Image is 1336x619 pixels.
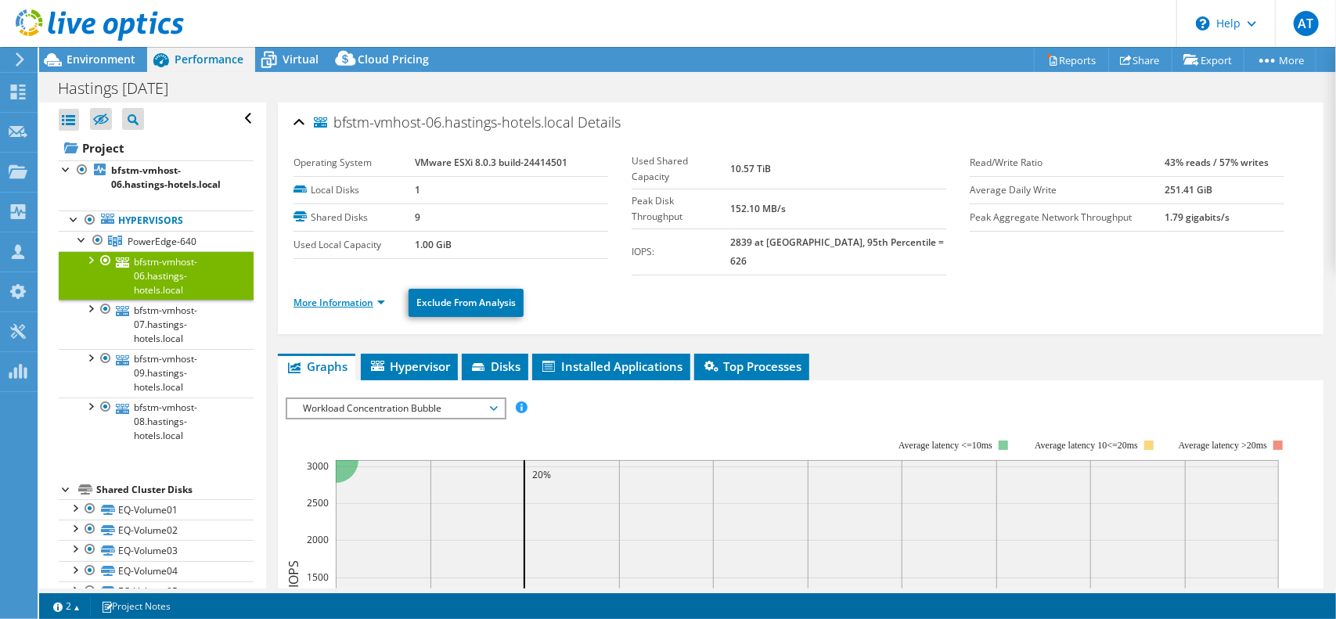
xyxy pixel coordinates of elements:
[415,156,567,169] b: VMware ESXi 8.0.3 build-24414501
[970,155,1165,171] label: Read/Write Ratio
[415,238,452,251] b: 1.00 GiB
[1165,211,1230,224] b: 1.79 gigabits/s
[293,237,415,253] label: Used Local Capacity
[1196,16,1210,31] svg: \n
[1034,48,1109,72] a: Reports
[1179,440,1267,451] text: Average latency >20ms
[532,468,551,481] text: 20%
[128,235,196,248] span: PowerEdge-640
[307,496,329,509] text: 2500
[59,499,254,520] a: EQ-Volume01
[293,210,415,225] label: Shared Disks
[358,52,429,67] span: Cloud Pricing
[307,533,329,546] text: 2000
[409,289,524,317] a: Exclude From Analysis
[1244,48,1316,72] a: More
[293,182,415,198] label: Local Disks
[970,210,1165,225] label: Peak Aggregate Network Throughput
[59,540,254,560] a: EQ-Volume03
[59,520,254,540] a: EQ-Volume02
[59,398,254,446] a: bfstm-vmhost-08.hastings-hotels.local
[1108,48,1172,72] a: Share
[59,300,254,348] a: bfstm-vmhost-07.hastings-hotels.local
[307,570,329,584] text: 1500
[42,596,91,616] a: 2
[293,296,385,309] a: More Information
[90,596,182,616] a: Project Notes
[702,358,801,374] span: Top Processes
[293,155,415,171] label: Operating System
[59,231,254,251] a: PowerEdge-640
[111,164,221,191] b: bfstm-vmhost-06.hastings-hotels.local
[632,153,730,185] label: Used Shared Capacity
[1165,156,1269,169] b: 43% reads / 57% writes
[67,52,135,67] span: Environment
[283,52,319,67] span: Virtual
[286,358,348,374] span: Graphs
[59,349,254,398] a: bfstm-vmhost-09.hastings-hotels.local
[307,459,329,473] text: 3000
[51,80,193,97] h1: Hastings [DATE]
[175,52,243,67] span: Performance
[96,480,254,499] div: Shared Cluster Disks
[730,202,786,215] b: 152.10 MB/s
[59,561,254,581] a: EQ-Volume04
[898,440,992,451] tspan: Average latency <=10ms
[730,236,944,268] b: 2839 at [GEOGRAPHIC_DATA], 95th Percentile = 626
[578,113,621,131] span: Details
[59,160,254,195] a: bfstm-vmhost-06.hastings-hotels.local
[1294,11,1319,36] span: AT
[730,162,771,175] b: 10.57 TiB
[369,358,450,374] span: Hypervisor
[59,211,254,231] a: Hypervisors
[632,193,730,225] label: Peak Disk Throughput
[1165,183,1212,196] b: 251.41 GiB
[470,358,520,374] span: Disks
[970,182,1165,198] label: Average Daily Write
[540,358,682,374] span: Installed Applications
[295,399,496,418] span: Workload Concentration Bubble
[415,183,420,196] b: 1
[285,560,302,588] text: IOPS
[59,581,254,602] a: EQ-Volume05
[59,135,254,160] a: Project
[415,211,420,224] b: 9
[1035,440,1138,451] tspan: Average latency 10<=20ms
[632,244,730,260] label: IOPS:
[59,251,254,300] a: bfstm-vmhost-06.hastings-hotels.local
[1172,48,1244,72] a: Export
[314,115,574,131] span: bfstm-vmhost-06.hastings-hotels.local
